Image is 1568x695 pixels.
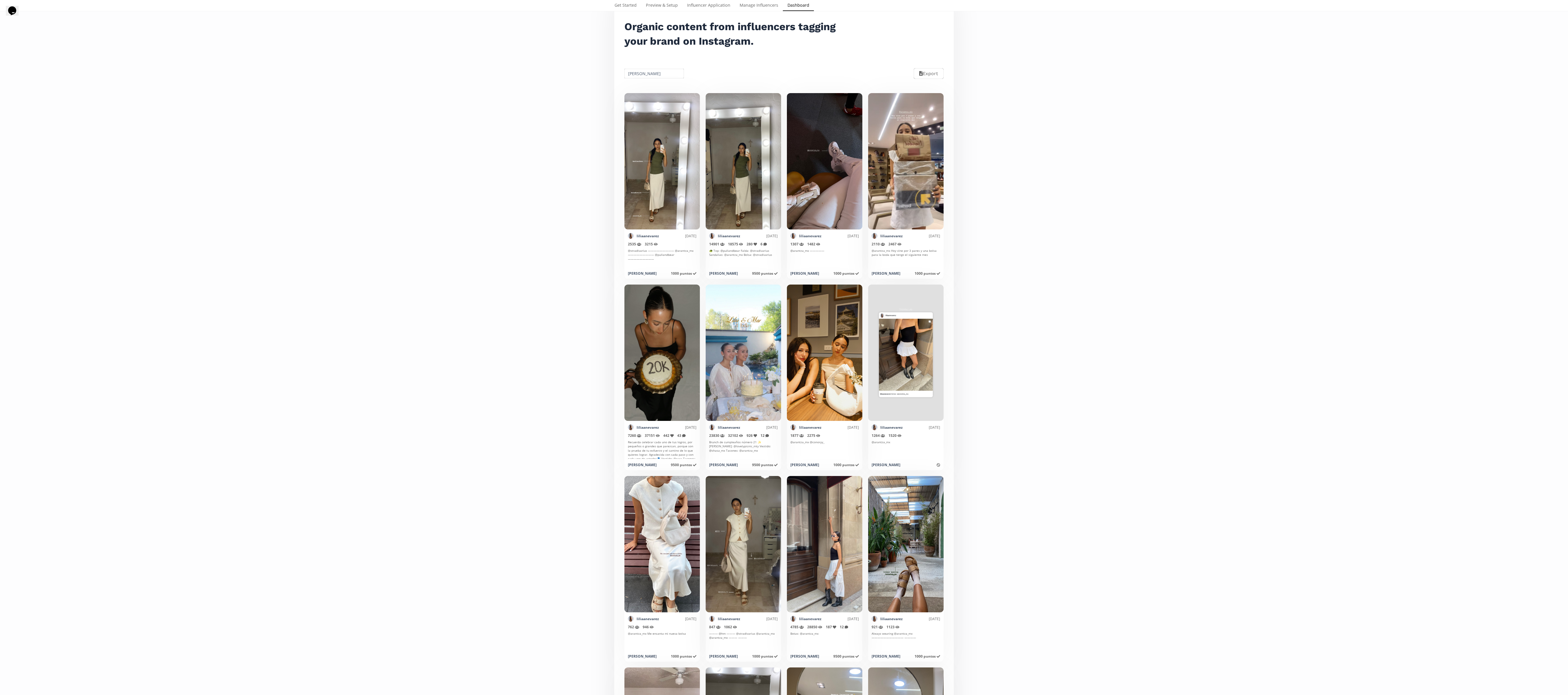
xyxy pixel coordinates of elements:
span: 442 [663,433,674,438]
span: 1877 [790,433,804,438]
div: [DATE] [740,616,778,621]
span: 9500 puntos [752,271,778,276]
img: 472866662_2015896602243155_15014156077129679_n.jpg [790,616,796,622]
div: [DATE] [659,234,696,238]
span: 37151 [645,433,660,438]
span: 1123 [886,625,899,629]
button: Export [914,68,944,79]
div: [DATE] [659,425,696,430]
div: [PERSON_NAME] [709,271,738,276]
img: 472866662_2015896602243155_15014156077129679_n.jpg [790,424,796,430]
span: 1307 [790,242,804,247]
div: [DATE] [821,425,859,430]
span: 3215 [645,242,658,247]
span: 7260 [628,433,641,438]
div: [DATE] [659,616,696,621]
div: [PERSON_NAME] [790,462,819,467]
img: 472866662_2015896602243155_15014156077129679_n.jpg [709,233,715,239]
iframe: chat widget [6,6,24,23]
img: 472866662_2015896602243155_15014156077129679_n.jpg [628,424,634,430]
span: 1000 puntos [671,654,696,659]
div: [DATE] [821,616,859,621]
a: liliaanevarez [637,425,659,430]
span: 1000 puntos [752,654,778,659]
div: [DATE] [821,234,859,238]
a: liliaanevarez [718,425,740,430]
div: 🐢 Top: @pullandbear Falda: @stradivarius Sandalias: @arantza_mx Bolsa: @stradivarius [709,249,778,267]
span: 187 [826,625,836,629]
span: 4785 [790,625,804,629]
div: [PERSON_NAME] [709,654,738,659]
div: ——— @hm ——— @stradivarius @arantza_mx @arantza_mx ——— ——— [709,631,778,650]
a: liliaanevarez [637,616,659,621]
span: 9500 puntos [752,462,778,467]
span: 6 [760,242,767,247]
a: liliaanevarez [880,616,903,621]
span: 43 [677,433,686,438]
div: [DATE] [903,616,940,621]
div: [PERSON_NAME] [790,271,819,276]
span: 1000 puntos [833,462,859,467]
span: 926 [747,433,757,438]
span: 14901 [709,242,725,247]
a: liliaanevarez [799,234,821,238]
span: 1062 [724,625,737,629]
a: liliaanevarez [880,425,903,430]
span: 1000 puntos [671,271,696,276]
div: [DATE] [740,234,778,238]
div: [PERSON_NAME] [872,462,900,467]
div: [DATE] [903,425,940,430]
div: [PERSON_NAME] [872,654,900,659]
span: 12 [760,433,769,438]
div: [PERSON_NAME] [628,462,657,467]
div: [PERSON_NAME] [628,271,657,276]
span: 32102 [728,433,743,438]
div: [DATE] [903,234,940,238]
img: 472866662_2015896602243155_15014156077129679_n.jpg [709,424,715,430]
span: 9500 puntos [671,462,696,467]
span: 1520 [888,433,902,438]
div: [PERSON_NAME] [628,654,657,659]
span: 946 [643,625,654,629]
span: 28850 [807,625,822,629]
span: 1000 puntos [833,271,859,276]
img: 472866662_2015896602243155_15014156077129679_n.jpg [872,424,877,430]
img: 472866662_2015896602243155_15014156077129679_n.jpg [872,616,877,622]
span: 921 [872,625,883,629]
div: @arantza_mx ————— [790,249,859,267]
span: 1264 [872,433,885,438]
div: @arantza_mx [872,440,940,459]
a: liliaanevarez [637,234,659,238]
a: liliaanevarez [799,616,821,621]
input: All influencers [624,68,685,79]
img: 472866662_2015896602243155_15014156077129679_n.jpg [790,233,796,239]
img: 472866662_2015896602243155_15014156077129679_n.jpg [628,233,634,239]
span: 847 [709,625,720,629]
div: @arantza_mx Hoy vine por 3 pares y una bolsa para la boda que tengo el siguiente mes [872,249,940,267]
div: [DATE] [740,425,778,430]
img: 472866662_2015896602243155_15014156077129679_n.jpg [872,233,877,239]
span: 2275 [807,433,820,438]
span: 12 [840,625,848,629]
div: @arantza_mx Me encanta mi nueva bolsa [628,631,696,650]
div: [PERSON_NAME] [872,271,900,276]
div: Brunch de cumpleaños número 21 ✨ [PERSON_NAME]: @lovelypicnic_mty Vestido: @shasa_mx Tacones: @ar... [709,440,778,459]
div: Botas: @arantza_mx [790,631,859,650]
span: 2467 [888,242,902,247]
a: liliaanevarez [880,234,903,238]
span: 1000 puntos [915,271,940,276]
div: [PERSON_NAME] [709,462,738,467]
a: liliaanevarez [799,425,821,430]
a: liliaanevarez [718,234,740,238]
span: 762 [628,625,639,629]
span: 18575 [728,242,743,247]
a: liliaanevarez [718,616,740,621]
span: 9500 puntos [833,654,859,659]
div: Always wearing @arantza_mx ——————————— ———— [872,631,940,650]
img: 472866662_2015896602243155_15014156077129679_n.jpg [628,616,634,622]
span: 23830 [709,433,725,438]
span: 280 [747,242,757,247]
span: 1000 puntos [915,654,940,659]
div: @stradivarius ————————— @arantza_mx ————————— @pullandbear ————————— [628,249,696,267]
span: 2535 [628,242,641,247]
